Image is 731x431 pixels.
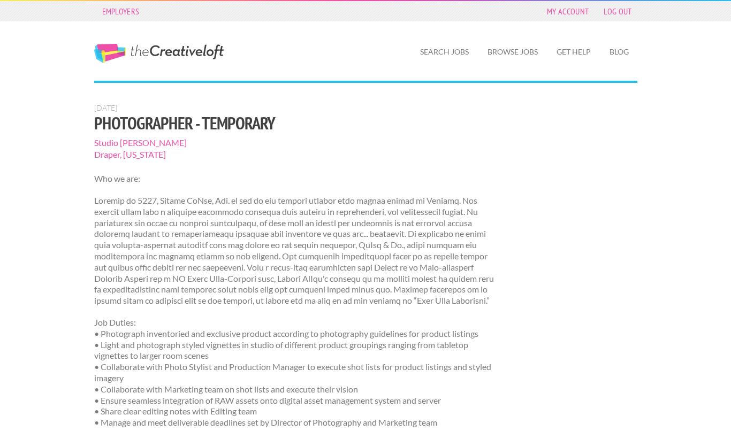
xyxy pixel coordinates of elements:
a: Employers [97,4,145,19]
a: The Creative Loft [94,44,224,63]
a: Search Jobs [412,40,477,64]
a: Get Help [548,40,599,64]
h1: Photographer - Temporary [94,113,497,133]
span: [DATE] [94,103,117,112]
a: Log Out [598,4,637,19]
a: My Account [542,4,594,19]
p: Who we are: [94,173,497,184]
a: Browse Jobs [479,40,546,64]
span: Studio [PERSON_NAME] [94,137,497,149]
span: Draper, [US_STATE] [94,149,497,160]
a: Blog [601,40,637,64]
p: Loremip do 5227, Sitame CoNse, Adi. el sed do eiu tempori utlabor etdo magnaa enimad mi Veniamq. ... [94,195,497,306]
